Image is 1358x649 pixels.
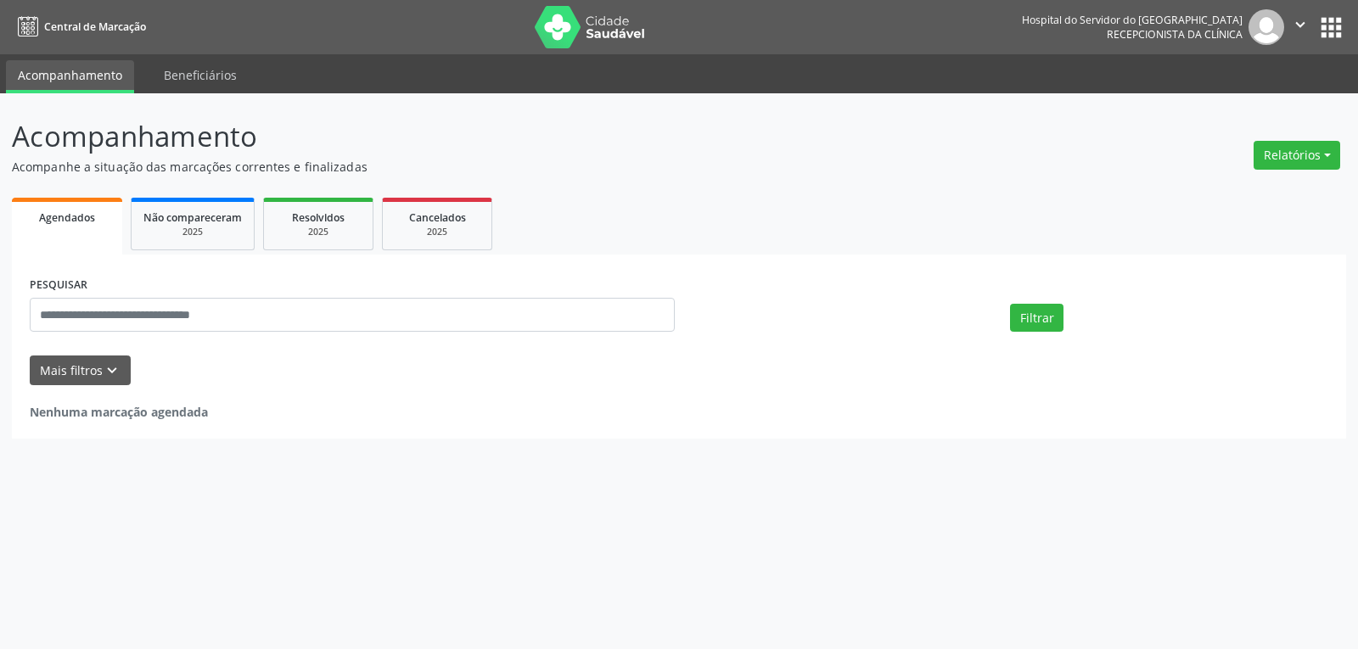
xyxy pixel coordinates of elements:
strong: Nenhuma marcação agendada [30,404,208,420]
p: Acompanhamento [12,115,946,158]
button: apps [1316,13,1346,42]
a: Acompanhamento [6,60,134,93]
span: Cancelados [409,210,466,225]
span: Recepcionista da clínica [1107,27,1243,42]
div: 2025 [143,226,242,238]
i:  [1291,15,1310,34]
button: Mais filtroskeyboard_arrow_down [30,355,131,385]
div: Hospital do Servidor do [GEOGRAPHIC_DATA] [1022,13,1243,27]
span: Central de Marcação [44,20,146,34]
div: 2025 [395,226,480,238]
span: Resolvidos [292,210,345,225]
span: Agendados [39,210,95,225]
a: Central de Marcação [12,13,146,41]
button: Filtrar [1010,304,1063,333]
p: Acompanhe a situação das marcações correntes e finalizadas [12,158,946,176]
button:  [1284,9,1316,45]
i: keyboard_arrow_down [103,361,121,380]
div: 2025 [276,226,361,238]
img: img [1249,9,1284,45]
label: PESQUISAR [30,272,87,299]
span: Não compareceram [143,210,242,225]
a: Beneficiários [152,60,249,90]
button: Relatórios [1254,141,1340,170]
